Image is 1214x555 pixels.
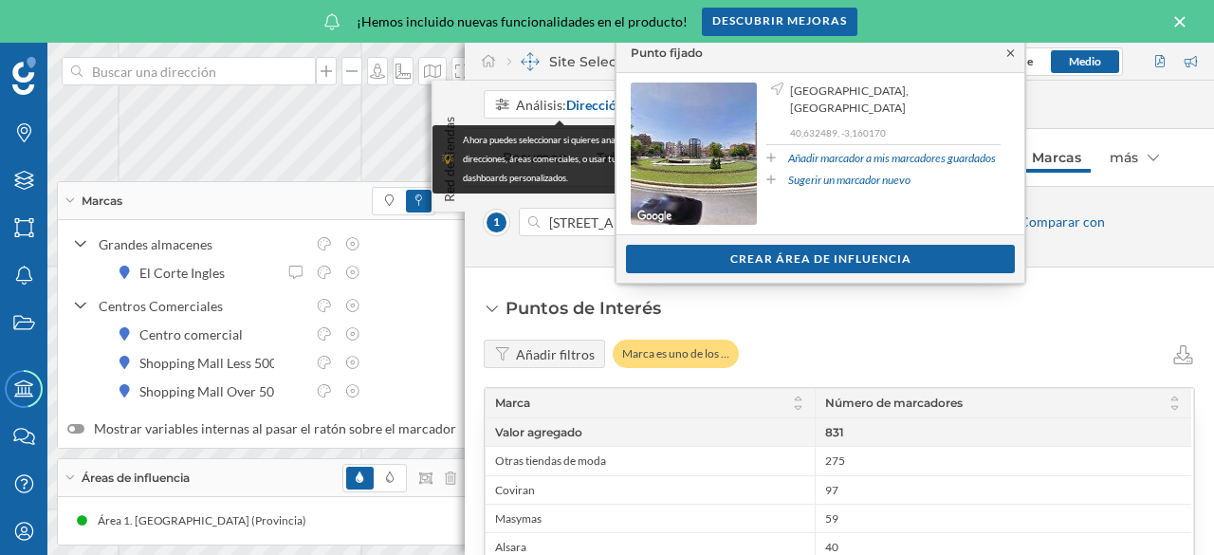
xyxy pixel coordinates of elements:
[495,395,530,412] span: Marca
[790,83,996,117] span: [GEOGRAPHIC_DATA], [GEOGRAPHIC_DATA]
[139,263,234,283] div: El Corte Ingles
[790,126,1001,139] p: 40,632489, -3,160170
[825,395,963,412] span: Número de marcadores
[440,109,459,202] p: Red de tiendas
[67,419,456,438] label: Mostrar variables internas al pasar el ratón sobre el marcador
[507,52,651,71] div: Site Selector
[139,324,252,344] div: Centro comercial
[1069,54,1101,68] span: Medio
[825,483,838,498] span: 97
[521,52,540,71] img: dashboards-manager.svg
[99,234,305,254] div: Grandes almacenes
[484,210,509,235] span: 1
[139,381,306,401] div: Shopping Mall Over 50000
[613,340,739,368] div: Marca es uno de los …
[825,424,844,441] span: 831
[495,483,535,498] span: Coviran
[566,97,624,113] strong: Dirección
[12,57,36,95] img: Geoblink Logo
[82,470,190,487] span: Áreas de influencia
[516,344,595,364] div: Añadir filtros
[357,12,688,31] span: ¡Hemos incluido nuevas funcionalidades en el producto!
[38,13,105,30] span: Soporte
[495,511,542,527] span: Masymas
[631,45,703,62] div: Punto fijado
[1022,142,1091,173] a: Marcas
[1100,142,1168,173] div: más
[495,425,582,439] span: Valor agregado
[516,95,624,115] div: Análisis:
[825,511,838,527] span: 59
[825,453,845,469] span: 275
[506,296,661,321] div: Puntos de Interés
[139,410,314,430] div: Shopping Mall Alimentation
[788,150,996,167] a: Añadir marcador a mis marcadores guardados
[99,296,305,316] div: Centros Comerciales
[631,83,757,225] img: streetview
[98,511,316,530] div: Área 1. [GEOGRAPHIC_DATA] (Provincia)
[82,193,122,210] span: Marcas
[463,131,653,188] div: Ahora puedes seleccionar si quieres analizar direcciones, áreas comerciales, o usar tus dashboard...
[495,540,526,555] span: Alsara
[1020,213,1105,231] span: Comparar con
[788,172,910,189] a: Sugerir un marcador nuevo
[139,353,302,373] div: Shopping Mall Less 50000
[495,453,606,469] span: Otras tiendas de moda
[825,540,838,555] span: 40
